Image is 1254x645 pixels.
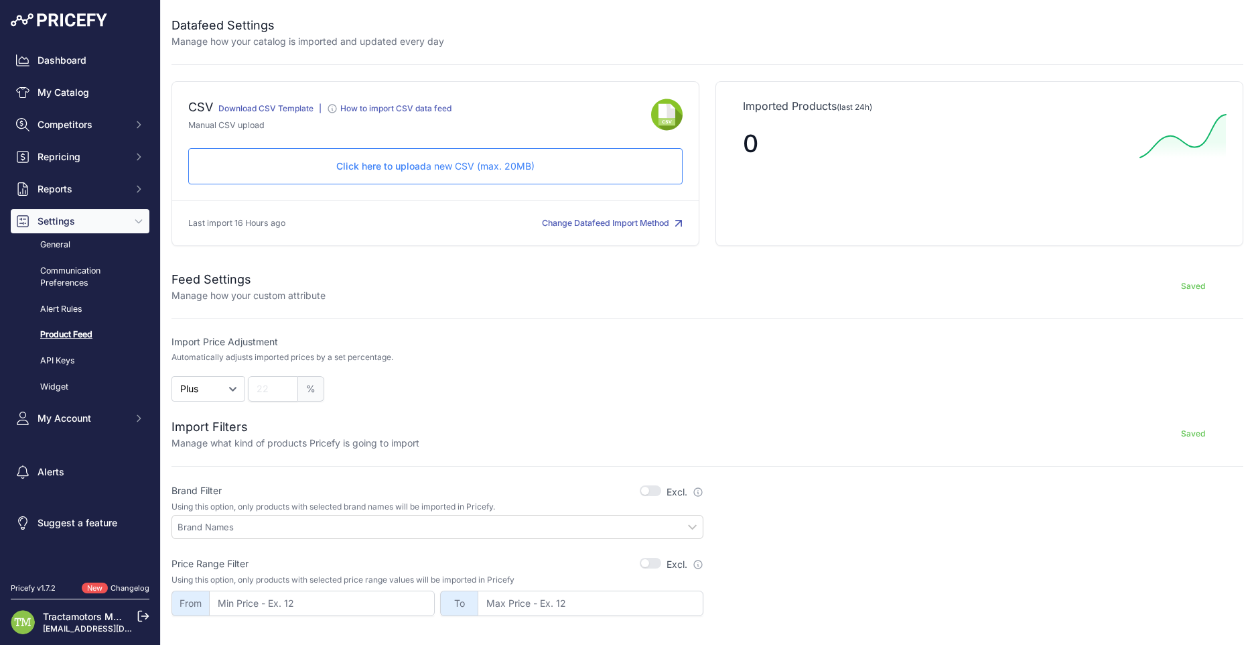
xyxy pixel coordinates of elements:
a: My Catalog [11,80,149,105]
a: Download CSV Template [218,103,313,113]
input: 22 [248,376,298,402]
p: Using this option, only products with selected brand names will be imported in Pricefy. [171,502,703,512]
a: Widget [11,375,149,399]
p: a new CSV (max. 20MB) [200,160,671,173]
button: Reports [11,177,149,201]
a: Suggest a feature [11,511,149,535]
button: Settings [11,209,149,233]
button: My Account [11,406,149,430]
button: Saved [1143,423,1243,445]
input: Brand Names [178,521,703,533]
span: Repricing [38,150,125,164]
span: Competitors [38,118,125,131]
h2: Datafeed Settings [171,16,444,35]
p: Using this option, only products with selected price range values will be imported in Pricefy [171,575,703,585]
p: Manage how your custom attribute [171,289,326,302]
h2: Feed Settings [171,270,326,289]
div: Pricefy v1.7.2 [11,583,56,594]
p: Automatically adjusts imported prices by a set percentage. [171,352,393,363]
span: % [298,376,324,402]
span: New [82,583,108,594]
span: Click here to upload [336,160,426,172]
button: Saved [1143,276,1243,297]
a: Communication Preferences [11,259,149,295]
span: 0 [743,129,758,158]
span: My Account [38,412,125,425]
input: Min Price - Ex. 12 [209,591,435,616]
p: Manual CSV upload [188,119,651,132]
button: Competitors [11,113,149,137]
a: Tractamotors Marketing [43,611,150,622]
input: Max Price - Ex. 12 [478,591,703,616]
div: | [319,103,322,119]
a: Alert Rules [11,298,149,321]
p: Last import 16 Hours ago [188,217,285,230]
span: (last 24h) [837,102,872,112]
p: Manage how your catalog is imported and updated every day [171,35,444,48]
span: Settings [38,215,125,228]
p: Manage what kind of products Pricefy is going to import [171,436,419,450]
span: To [440,591,478,616]
a: Product Feed [11,323,149,347]
a: API Keys [11,349,149,373]
label: Import Price Adjustment [171,335,703,349]
a: Alerts [11,460,149,484]
span: From [171,591,209,616]
label: Brand Filter [171,484,222,497]
label: Excl. [667,558,703,571]
label: Excl. [667,485,703,499]
img: Pricefy Logo [11,13,107,27]
div: CSV [188,98,213,119]
p: Imported Products [743,98,1216,114]
a: [EMAIL_ADDRESS][DOMAIN_NAME] [43,624,183,634]
a: Dashboard [11,48,149,72]
a: Changelog [111,583,149,593]
div: How to import CSV data feed [340,103,451,114]
span: Reports [38,182,125,196]
label: Price Range Filter [171,557,249,571]
h2: Import Filters [171,418,419,436]
nav: Sidebar [11,48,149,567]
a: General [11,233,149,257]
a: How to import CSV data feed [327,106,451,116]
button: Change Datafeed Import Method [542,217,683,230]
button: Repricing [11,145,149,169]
